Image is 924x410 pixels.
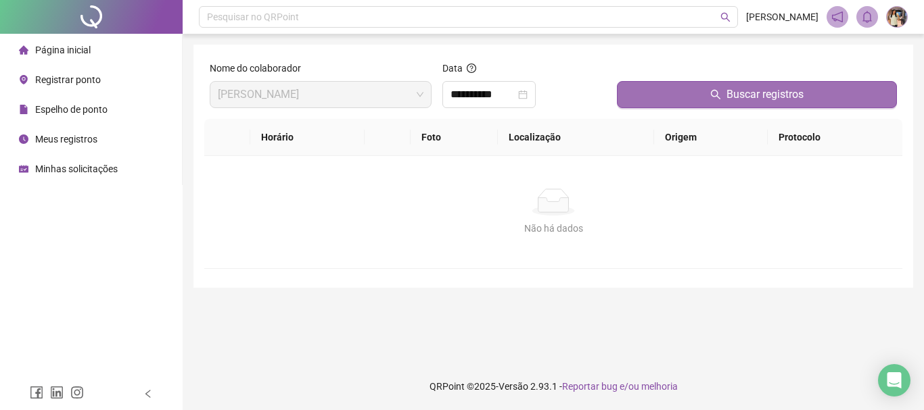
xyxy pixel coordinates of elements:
span: notification [831,11,844,23]
span: schedule [19,164,28,174]
span: environment [19,75,28,84]
span: linkedin [50,386,64,399]
span: Registrar ponto [35,74,101,85]
span: bell [861,11,873,23]
span: Espelho de ponto [35,104,108,115]
span: Minhas solicitações [35,163,118,174]
span: Meus registros [35,134,97,145]
span: Data [442,63,463,74]
th: Origem [654,119,767,156]
span: question-circle [467,63,476,73]
span: instagram [70,386,84,399]
span: [PERSON_NAME] [746,9,818,24]
span: search [710,89,721,100]
span: search [720,12,731,22]
th: Localização [498,119,654,156]
div: Não há dados [221,221,886,236]
span: facebook [30,386,43,399]
th: Foto [411,119,498,156]
span: file [19,105,28,114]
span: left [143,389,153,399]
span: home [19,45,28,55]
th: Horário [250,119,365,156]
div: Open Intercom Messenger [878,364,910,396]
label: Nome do colaborador [210,61,310,76]
span: Reportar bug e/ou melhoria [562,381,678,392]
button: Buscar registros [617,81,897,108]
footer: QRPoint © 2025 - 2.93.1 - [183,363,924,410]
span: Buscar registros [726,86,804,103]
span: clock-circle [19,134,28,144]
span: Página inicial [35,45,91,55]
span: LUIS ALESSANDRO MORAIS DOS SANTOS [218,82,423,107]
th: Protocolo [768,119,902,156]
span: Versão [499,381,528,392]
img: 90509 [887,7,907,27]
